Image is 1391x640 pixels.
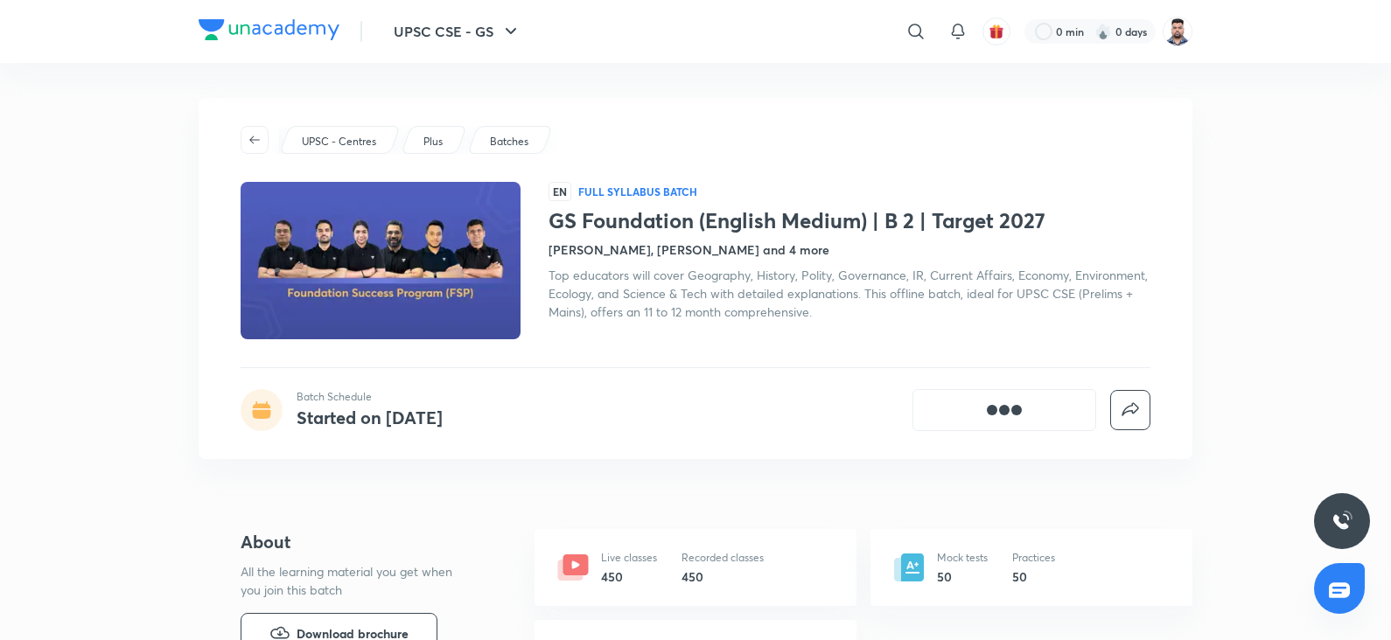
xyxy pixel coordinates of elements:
[682,567,764,586] h6: 450
[297,389,443,405] p: Batch Schedule
[1094,23,1112,40] img: streak
[1012,567,1055,586] h6: 50
[487,134,532,150] a: Batches
[241,562,466,599] p: All the learning material you get when you join this batch
[423,134,443,150] p: Plus
[199,19,339,40] img: Company Logo
[549,182,571,201] span: EN
[601,567,657,586] h6: 450
[578,184,697,198] p: Full Syllabus Batch
[297,406,443,429] h4: Started on [DATE]
[982,17,1010,45] button: avatar
[549,240,829,259] h4: [PERSON_NAME], [PERSON_NAME] and 4 more
[302,134,376,150] p: UPSC - Centres
[199,19,339,45] a: Company Logo
[238,180,523,341] img: Thumbnail
[1332,511,1353,532] img: ttu
[549,208,1150,233] h1: GS Foundation (English Medium) | B 2 | Target 2027
[989,24,1004,39] img: avatar
[299,134,380,150] a: UPSC - Centres
[241,529,479,555] h4: About
[490,134,528,150] p: Batches
[1012,550,1055,566] p: Practices
[601,550,657,566] p: Live classes
[421,134,446,150] a: Plus
[937,550,988,566] p: Mock tests
[549,267,1148,320] span: Top educators will cover Geography, History, Polity, Governance, IR, Current Affairs, Economy, En...
[383,14,532,49] button: UPSC CSE - GS
[912,389,1096,431] button: [object Object]
[937,567,988,586] h6: 50
[682,550,764,566] p: Recorded classes
[1163,17,1192,46] img: Maharaj Singh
